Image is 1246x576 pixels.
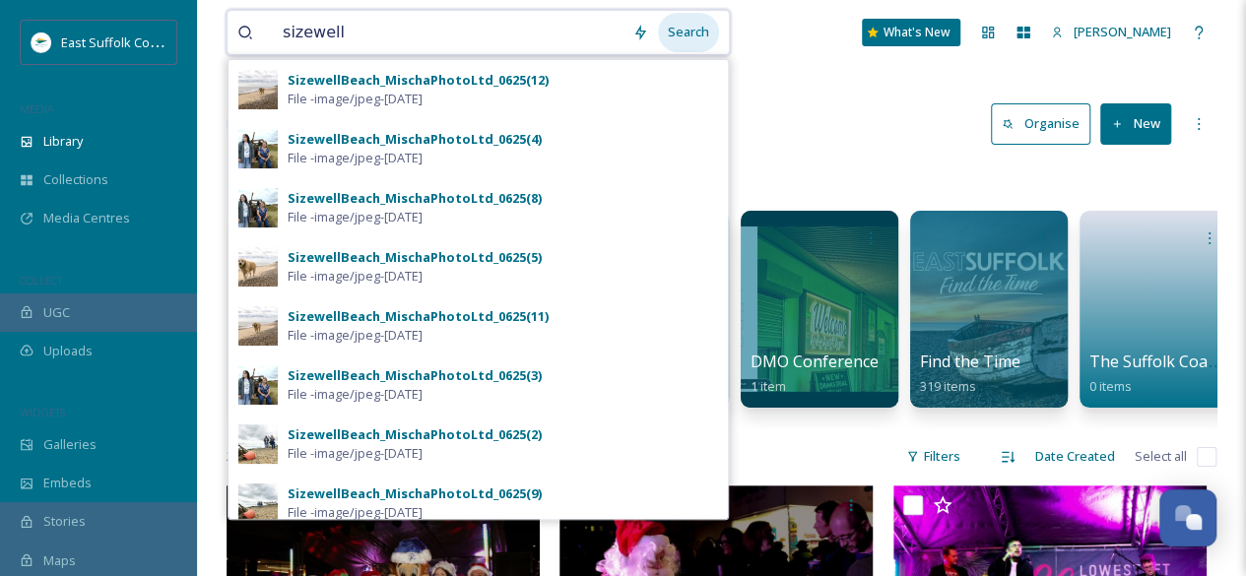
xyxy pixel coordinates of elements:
[288,503,423,522] span: File - image/jpeg - [DATE]
[288,444,423,463] span: File - image/jpeg - [DATE]
[288,366,542,385] div: SizewellBeach_MischaPhotoLtd_0625(3)
[61,32,177,51] span: East Suffolk Council
[43,170,108,189] span: Collections
[920,352,1020,395] a: Find the Time319 items
[238,129,278,168] img: a2092b2b-31f3-45ba-af66-1d9bc971ca92.jpg
[1135,447,1187,466] span: Select all
[43,474,92,492] span: Embeds
[288,425,542,444] div: SizewellBeach_MischaPhotoLtd_0625(2)
[43,551,76,570] span: Maps
[1025,437,1125,476] div: Date Created
[1041,13,1181,51] a: [PERSON_NAME]
[238,365,278,405] img: bad750c0-43e8-4fb1-b777-b18fca17012f.jpg
[1089,377,1132,395] span: 0 items
[20,101,54,116] span: MEDIA
[288,248,542,267] div: SizewellBeach_MischaPhotoLtd_0625(5)
[227,447,266,466] span: 21 file s
[238,424,278,464] img: b3ae6812-f310-4485-adfc-995658eac7db.jpg
[920,377,976,395] span: 319 items
[238,483,278,523] img: 084a19d1-8e1e-4ce7-af7b-2fab32b49a2e.jpg
[32,32,51,52] img: ESC%20Logo.png
[20,273,62,288] span: COLLECT
[238,306,278,346] img: d5ac0ae2-1b21-4d76-b8b2-890a77346b62.jpg
[43,435,97,454] span: Galleries
[288,385,423,404] span: File - image/jpeg - [DATE]
[920,351,1020,372] span: Find the Time
[751,377,786,395] span: 1 item
[288,484,542,503] div: SizewellBeach_MischaPhotoLtd_0625(9)
[43,342,93,360] span: Uploads
[896,437,970,476] div: Filters
[288,307,549,326] div: SizewellBeach_MischaPhotoLtd_0625(11)
[288,149,423,167] span: File - image/jpeg - [DATE]
[288,71,549,90] div: SizewellBeach_MischaPhotoLtd_0625(12)
[20,405,65,419] span: WIDGETS
[658,13,719,51] div: Search
[43,132,83,151] span: Library
[238,70,278,109] img: 0b39a4c3-61e8-4e0d-b497-e16412a17094.jpg
[273,11,623,54] input: Search your library
[288,90,423,108] span: File - image/jpeg - [DATE]
[288,267,423,286] span: File - image/jpeg - [DATE]
[991,103,1100,144] a: Organise
[288,208,423,226] span: File - image/jpeg - [DATE]
[751,352,879,395] a: DMO Conference1 item
[238,188,278,227] img: b94a1b3a-73c1-4f32-ab7c-0bca41e0e28b.jpg
[288,326,423,345] span: File - image/jpeg - [DATE]
[43,209,130,227] span: Media Centres
[43,512,86,531] span: Stories
[751,351,879,372] span: DMO Conference
[227,201,396,408] a: INTEGRATIONCanvaView Items
[43,303,70,322] span: UGC
[288,130,542,149] div: SizewellBeach_MischaPhotoLtd_0625(4)
[862,19,960,46] a: What's New
[1074,23,1171,40] span: [PERSON_NAME]
[991,103,1090,144] button: Organise
[288,189,542,208] div: SizewellBeach_MischaPhotoLtd_0625(8)
[1159,489,1216,546] button: Open Chat
[238,247,278,287] img: 2d632271-7cb9-403f-8a2e-a41484373594.jpg
[1100,103,1171,144] button: New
